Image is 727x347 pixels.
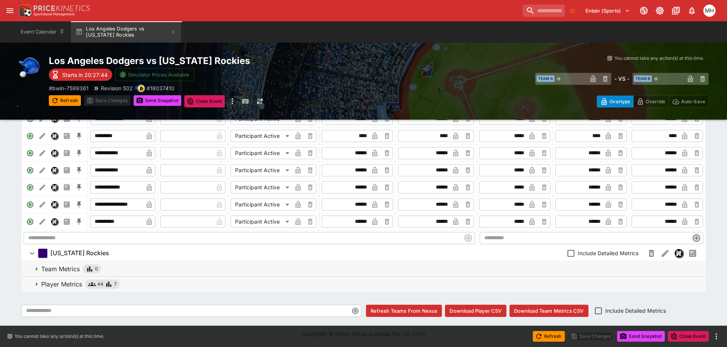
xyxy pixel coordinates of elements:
[48,198,61,211] button: Nexus
[21,246,706,261] button: [US_STATE] RockiesInclude Detailed MetricsNexusPast Performances
[445,305,506,317] button: Download Player CSV
[21,261,706,277] button: Team Metrics0
[653,4,667,18] button: Toggle light/dark mode
[537,75,555,82] span: Team A
[633,96,669,107] button: Override
[614,55,704,62] p: You cannot take any action(s) at this time.
[672,246,686,260] button: Nexus
[51,218,58,225] img: nexus.svg
[61,130,73,142] button: Past Performances
[597,96,634,107] button: Overtype
[24,181,36,193] div: Active Player
[686,246,700,260] button: Past Performances
[147,84,174,92] p: Copy To Clipboard
[115,68,194,81] button: Simulator Prices Available
[581,5,635,17] button: Select Tenant
[231,216,292,228] div: Participant Active
[41,264,80,273] p: Team Metrics
[51,166,58,174] div: Nexus
[366,305,442,317] button: Refresh Teams From Nexus
[48,130,61,142] button: Nexus
[51,184,58,191] div: Nexus
[509,305,588,317] button: Download Team Metrics CSV
[523,5,565,17] input: search
[637,4,651,18] button: Connected to PK
[184,95,225,107] button: Close Event
[231,130,292,142] div: Participant Active
[51,201,58,208] div: Nexus
[49,84,89,92] p: Copy To Clipboard
[51,218,58,225] div: Nexus
[609,98,630,106] p: Overtype
[18,55,43,79] img: baseball.png
[17,3,32,18] img: PriceKinetics Logo
[36,216,48,228] button: Edit
[231,181,292,193] div: Participant Active
[231,164,292,176] div: Participant Active
[36,198,48,211] button: Edit
[134,95,181,106] button: Send Snapshot
[48,147,61,159] button: Nexus
[3,4,17,18] button: open drawer
[533,331,565,342] button: Refresh
[49,95,81,106] button: Refresh
[674,249,683,258] div: Nexus
[71,21,181,43] button: Los Angeles Dodgers vs [US_STATE] Rockies
[36,147,48,159] button: Edit
[61,181,73,193] button: Past Performances
[48,216,61,228] button: Nexus
[51,150,58,157] img: nexus.svg
[48,164,61,176] button: Nexus
[597,96,709,107] div: Start From
[15,333,104,340] p: You cannot take any action(s) at this time.
[51,133,58,139] img: nexus.svg
[668,331,709,342] button: Close Event
[24,164,36,176] div: Active Player
[578,249,638,257] span: Include Detailed Metrics
[50,249,109,257] h6: [US_STATE] Rockies
[51,167,58,174] img: nexus.svg
[614,75,629,83] h6: - VS -
[97,280,103,288] span: 44
[137,85,145,92] div: bwin
[34,13,75,16] img: Sportsbook Management
[95,265,98,273] span: 0
[41,280,82,289] p: Player Metrics
[61,198,73,211] button: Past Performances
[36,181,48,193] button: Edit
[24,147,36,159] div: Active Player
[24,130,36,142] div: Active Player
[101,84,133,92] p: Revision 502
[231,147,292,159] div: Participant Active
[51,149,58,157] div: Nexus
[646,98,665,106] p: Override
[685,4,699,18] button: Notifications
[228,95,237,107] button: more
[61,216,73,228] button: Past Performances
[21,277,706,292] button: Player Metrics447
[712,332,721,341] button: more
[231,198,292,211] div: Participant Active
[605,307,666,315] span: Include Detailed Metrics
[16,21,69,43] button: Event Calendar
[566,5,579,17] button: No Bookmarks
[24,198,36,211] div: Active Player
[669,4,683,18] button: Documentation
[703,5,716,17] div: Michael Hutchinson
[701,2,718,19] button: Michael Hutchinson
[49,55,379,67] h2: Copy To Clipboard
[24,216,36,228] div: Active Player
[61,164,73,176] button: Past Performances
[62,71,108,79] p: Starts in 20:27:44
[634,75,652,82] span: Team B
[36,164,48,176] button: Edit
[51,201,58,208] img: nexus.svg
[51,132,58,140] div: Nexus
[51,184,58,191] img: nexus.svg
[34,5,90,11] img: PriceKinetics
[114,280,117,288] span: 7
[138,85,145,92] img: bwin.png
[681,98,705,106] p: Auto-Save
[36,130,48,142] button: Edit
[617,331,665,342] button: Send Snapshot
